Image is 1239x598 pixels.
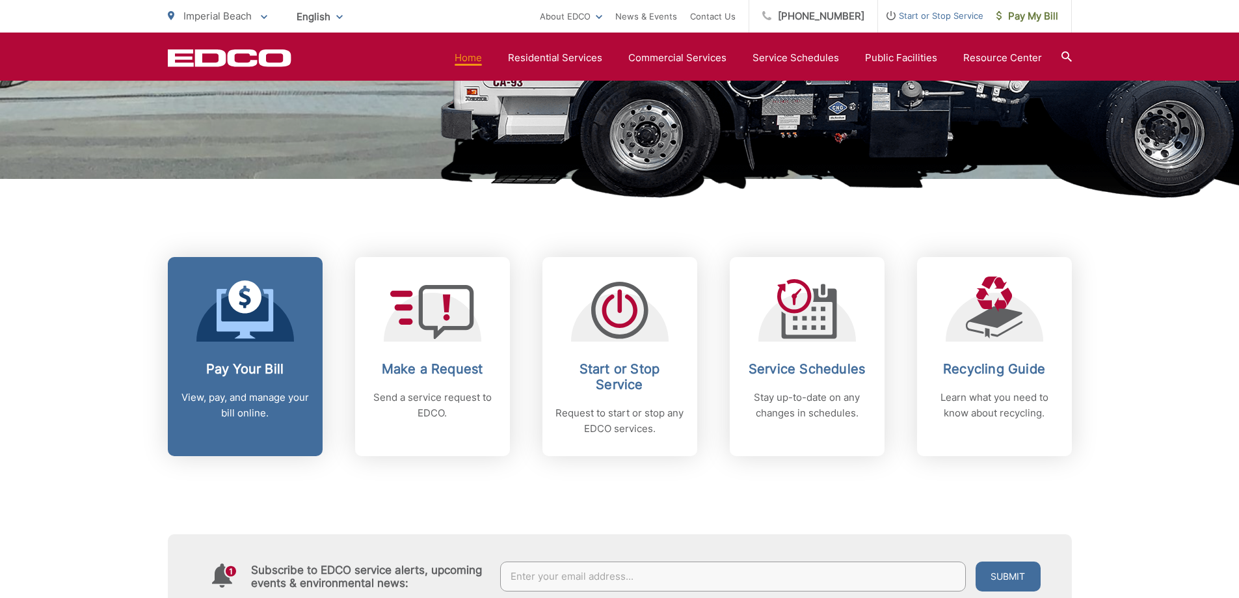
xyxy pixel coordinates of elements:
button: Submit [976,562,1041,591]
h2: Start or Stop Service [555,361,684,392]
input: Enter your email address... [500,562,966,591]
a: Make a Request Send a service request to EDCO. [355,257,510,456]
a: Service Schedules Stay up-to-date on any changes in schedules. [730,257,885,456]
h2: Recycling Guide [930,361,1059,377]
a: Recycling Guide Learn what you need to know about recycling. [917,257,1072,456]
p: View, pay, and manage your bill online. [181,390,310,421]
span: Pay My Bill [996,8,1058,24]
a: Commercial Services [628,50,726,66]
a: Service Schedules [753,50,839,66]
span: Imperial Beach [183,10,252,22]
p: Request to start or stop any EDCO services. [555,405,684,437]
h2: Make a Request [368,361,497,377]
span: English [287,5,353,28]
a: Home [455,50,482,66]
a: Pay Your Bill View, pay, and manage your bill online. [168,257,323,456]
a: News & Events [615,8,677,24]
p: Stay up-to-date on any changes in schedules. [743,390,872,421]
h2: Service Schedules [743,361,872,377]
a: EDCD logo. Return to the homepage. [168,49,291,67]
a: Contact Us [690,8,736,24]
a: Residential Services [508,50,602,66]
h2: Pay Your Bill [181,361,310,377]
p: Learn what you need to know about recycling. [930,390,1059,421]
a: Resource Center [963,50,1042,66]
h4: Subscribe to EDCO service alerts, upcoming events & environmental news: [251,564,488,590]
a: About EDCO [540,8,602,24]
a: Public Facilities [865,50,937,66]
p: Send a service request to EDCO. [368,390,497,421]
